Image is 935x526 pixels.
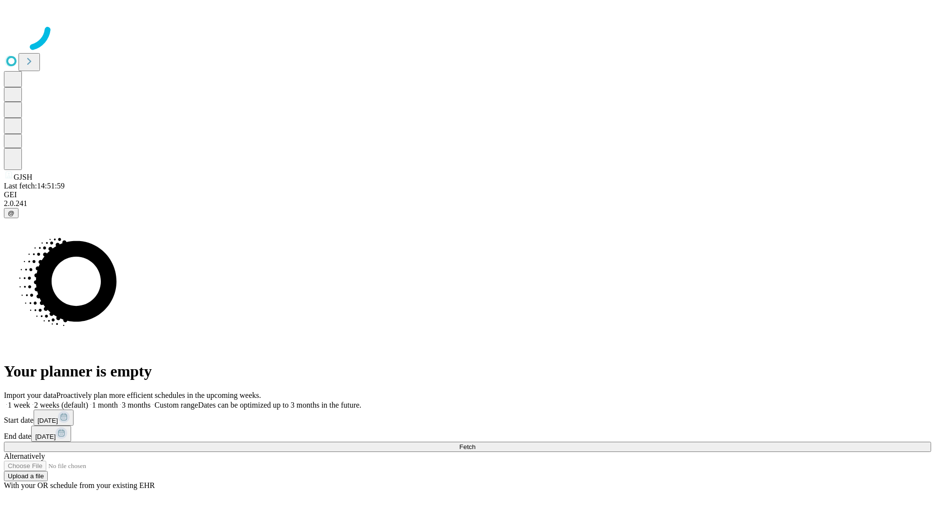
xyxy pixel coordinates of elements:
[8,209,15,217] span: @
[4,190,931,199] div: GEI
[34,410,74,426] button: [DATE]
[198,401,361,409] span: Dates can be optimized up to 3 months in the future.
[4,481,155,489] span: With your OR schedule from your existing EHR
[8,401,30,409] span: 1 week
[4,442,931,452] button: Fetch
[122,401,150,409] span: 3 months
[92,401,118,409] span: 1 month
[4,471,48,481] button: Upload a file
[56,391,261,399] span: Proactively plan more efficient schedules in the upcoming weeks.
[35,433,56,440] span: [DATE]
[4,182,65,190] span: Last fetch: 14:51:59
[4,452,45,460] span: Alternatively
[34,401,88,409] span: 2 weeks (default)
[4,410,931,426] div: Start date
[4,362,931,380] h1: Your planner is empty
[459,443,475,451] span: Fetch
[4,426,931,442] div: End date
[31,426,71,442] button: [DATE]
[4,391,56,399] span: Import your data
[4,199,931,208] div: 2.0.241
[14,173,32,181] span: GJSH
[4,208,19,218] button: @
[154,401,198,409] span: Custom range
[37,417,58,424] span: [DATE]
